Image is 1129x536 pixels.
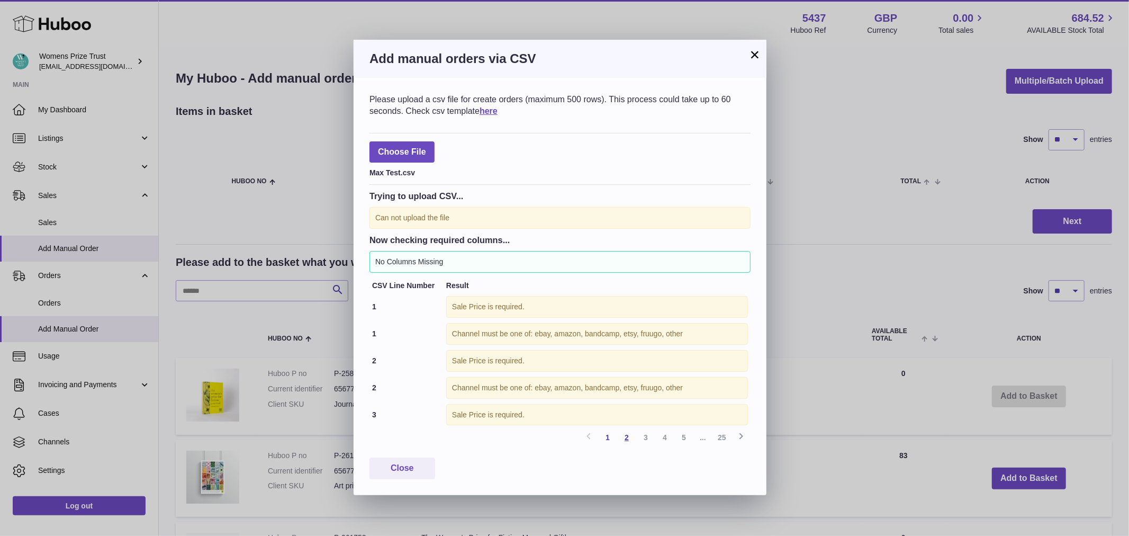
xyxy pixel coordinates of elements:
a: 2 [617,428,636,447]
strong: 1 [372,329,376,338]
a: 5 [674,428,693,447]
th: CSV Line Number [369,278,444,293]
a: 3 [636,428,655,447]
div: Sale Price is required. [446,350,748,372]
div: Please upload a csv file for create orders (maximum 500 rows). This process could take up to 60 s... [369,94,751,117]
div: Can not upload the file [369,207,751,229]
h3: Trying to upload CSV... [369,190,751,202]
h3: Add manual orders via CSV [369,50,751,67]
strong: 2 [372,383,376,392]
th: Result [444,278,751,293]
div: Channel must be one of: ebay, amazon, bandcamp, etsy, fruugo, other [446,377,748,399]
strong: 2 [372,356,376,365]
div: Channel must be one of: ebay, amazon, bandcamp, etsy, fruugo, other [446,323,748,345]
div: No Columns Missing [369,251,751,273]
a: 4 [655,428,674,447]
button: Close [369,458,435,479]
strong: 1 [372,302,376,311]
span: Choose File [369,141,435,163]
span: Close [391,463,414,472]
div: Sale Price is required. [446,296,748,318]
a: 25 [712,428,731,447]
button: × [748,48,761,61]
h3: Now checking required columns... [369,234,751,246]
div: Max Test.csv [369,165,751,178]
a: here [480,106,498,115]
a: 1 [598,428,617,447]
strong: 3 [372,410,376,419]
div: Sale Price is required. [446,404,748,426]
span: ... [693,428,712,447]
